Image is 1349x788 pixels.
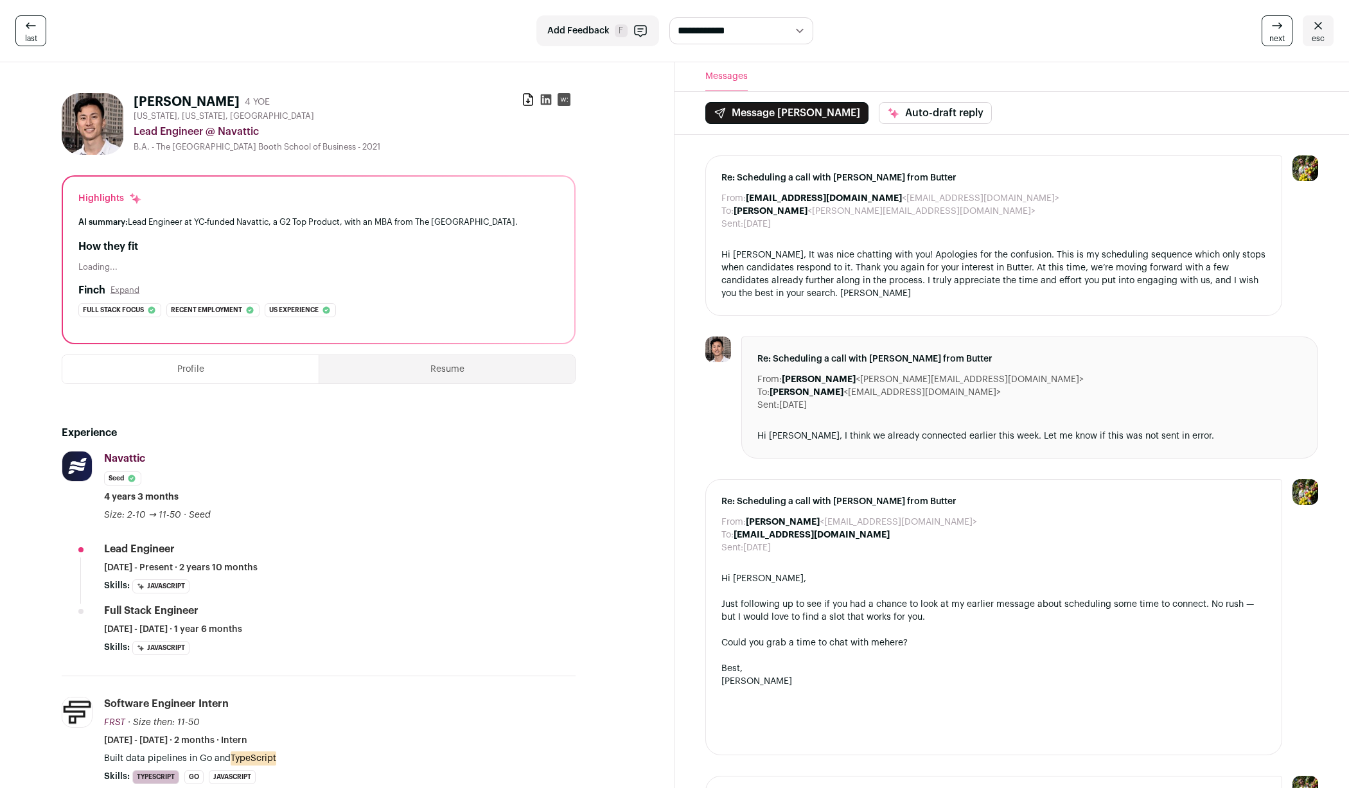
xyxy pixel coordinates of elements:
[721,598,1266,624] div: Just following up to see if you had a chance to look at my earlier message about scheduling some ...
[110,285,139,295] button: Expand
[104,734,247,747] span: [DATE] - [DATE] · 2 months · Intern
[746,192,1059,205] dd: <[EMAIL_ADDRESS][DOMAIN_NAME]>
[770,386,1001,399] dd: <[EMAIL_ADDRESS][DOMAIN_NAME]>
[104,718,125,727] span: FRST
[184,509,186,521] span: ·
[62,697,92,727] img: 7055b2e6cc7565d208903464920872a68b42816d67b525f340c64c5754267e18.jpg
[62,355,319,383] button: Profile
[721,529,734,541] dt: To:
[128,718,200,727] span: · Size then: 11-50
[78,218,128,226] span: AI summary:
[15,15,46,46] a: last
[134,124,576,139] div: Lead Engineer @ Navattic
[104,511,181,520] span: Size: 2-10 → 11-50
[132,770,179,784] li: TypeScript
[171,304,242,317] span: Recent employment
[536,15,659,46] button: Add Feedback F
[721,171,1266,184] span: Re: Scheduling a call with [PERSON_NAME] from Butter
[705,102,868,124] button: Message [PERSON_NAME]
[1292,479,1318,505] img: 6689865-medium_jpg
[782,375,856,384] b: [PERSON_NAME]
[746,194,902,203] b: [EMAIL_ADDRESS][DOMAIN_NAME]
[757,430,1302,442] div: Hi [PERSON_NAME], I think we already connected earlier this week. Let me know if this was not sen...
[885,638,903,647] a: here
[721,662,1266,675] div: Best,
[62,425,576,441] h2: Experience
[734,207,807,216] b: [PERSON_NAME]
[757,386,770,399] dt: To:
[189,511,211,520] span: Seed
[1269,33,1285,44] span: next
[231,751,276,766] mark: TypeScript
[1292,155,1318,181] img: 6689865-medium_jpg
[721,495,1266,508] span: Re: Scheduling a call with [PERSON_NAME] from Butter
[721,516,746,529] dt: From:
[615,24,628,37] span: F
[132,579,190,593] li: JavaScript
[757,399,779,412] dt: Sent:
[734,530,890,539] b: [EMAIL_ADDRESS][DOMAIN_NAME]
[721,218,743,231] dt: Sent:
[721,205,734,218] dt: To:
[746,516,977,529] dd: <[EMAIL_ADDRESS][DOMAIN_NAME]>
[721,192,746,205] dt: From:
[879,102,992,124] button: Auto-draft reply
[104,697,229,711] div: Software Engineer Intern
[62,451,92,481] img: f2c1c23bb0d96570219cb48a6948e91aa097241a79c3ebb4e4aa140d13a29bcd.png
[269,304,319,317] span: Us experience
[62,93,123,155] img: 59ed3fc80484580fbdffb3e4f54e1169ca3106cb8b0294332848d742d69c8990
[104,641,130,654] span: Skills:
[104,561,258,574] span: [DATE] - Present · 2 years 10 months
[104,752,576,765] p: Built data pipelines in Go and
[78,262,559,272] div: Loading...
[25,33,37,44] span: last
[78,283,105,298] h2: Finch
[1262,15,1292,46] a: next
[134,93,240,111] h1: [PERSON_NAME]
[757,373,782,386] dt: From:
[78,192,142,205] div: Highlights
[104,491,179,503] span: 4 years 3 months
[721,572,1266,585] div: Hi [PERSON_NAME],
[746,518,820,527] b: [PERSON_NAME]
[78,239,559,254] h2: How they fit
[104,579,130,592] span: Skills:
[245,96,270,109] div: 4 YOE
[104,471,141,486] li: Seed
[547,24,610,37] span: Add Feedback
[104,770,130,783] span: Skills:
[734,205,1036,218] dd: <[PERSON_NAME][EMAIL_ADDRESS][DOMAIN_NAME]>
[705,62,748,91] button: Messages
[134,142,576,152] div: B.A. - The [GEOGRAPHIC_DATA] Booth School of Business - 2021
[104,542,175,556] div: Lead Engineer
[743,541,771,554] dd: [DATE]
[721,636,1266,649] div: Could you grab a time to chat with me ?
[721,541,743,554] dt: Sent:
[209,770,256,784] li: JavaScript
[721,675,1266,688] div: [PERSON_NAME]
[782,373,1084,386] dd: <[PERSON_NAME][EMAIL_ADDRESS][DOMAIN_NAME]>
[134,111,314,121] span: [US_STATE], [US_STATE], [GEOGRAPHIC_DATA]
[132,641,190,655] li: JavaScript
[184,770,204,784] li: Go
[104,623,242,636] span: [DATE] - [DATE] · 1 year 6 months
[83,304,144,317] span: Full stack focus
[104,453,145,464] span: Navattic
[757,353,1302,365] span: Re: Scheduling a call with [PERSON_NAME] from Butter
[705,337,731,362] img: 59ed3fc80484580fbdffb3e4f54e1169ca3106cb8b0294332848d742d69c8990
[78,215,559,229] div: Lead Engineer at YC-funded Navattic, a G2 Top Product, with an MBA from The [GEOGRAPHIC_DATA].
[770,388,843,397] b: [PERSON_NAME]
[721,249,1266,300] div: Hi [PERSON_NAME], It was nice chatting with you! Apologies for the confusion. This is my scheduli...
[779,399,807,412] dd: [DATE]
[319,355,575,383] button: Resume
[1312,33,1325,44] span: esc
[1303,15,1334,46] a: esc
[104,604,198,618] div: Full Stack Engineer
[743,218,771,231] dd: [DATE]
